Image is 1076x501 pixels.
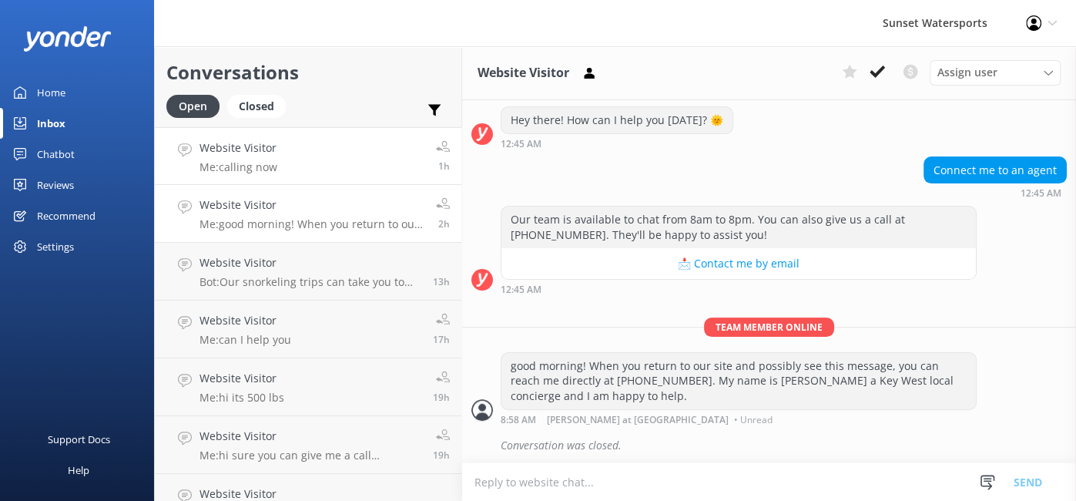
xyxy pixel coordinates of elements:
[433,275,450,288] span: Oct 11 2025 09:18pm (UTC -05:00) America/Cancun
[433,449,450,462] span: Oct 11 2025 03:08pm (UTC -05:00) America/Cancun
[924,157,1066,183] div: Connect me to an agent
[199,333,291,347] p: Me: can I help you
[433,333,450,346] span: Oct 11 2025 04:54pm (UTC -05:00) America/Cancun
[166,95,220,118] div: Open
[199,217,424,231] p: Me: good morning! When you return to our site and possibly see this message, you can reach me dir...
[199,370,284,387] h4: Website Visitor
[433,391,450,404] span: Oct 11 2025 03:08pm (UTC -05:00) America/Cancun
[37,200,96,231] div: Recommend
[155,416,461,474] a: Website VisitorMe:hi sure you can give me a call [PHONE_NUMBER]19h
[199,140,277,156] h4: Website Visitor
[547,415,729,425] span: [PERSON_NAME] at [GEOGRAPHIC_DATA]
[501,415,536,425] strong: 8:58 AM
[199,428,421,445] h4: Website Visitor
[155,185,461,243] a: Website VisitorMe:good morning! When you return to our site and possibly see this message, you ca...
[501,138,733,149] div: Oct 11 2025 11:45pm (UTC -05:00) America/Cancun
[501,414,977,425] div: Oct 12 2025 07:58am (UTC -05:00) America/Cancun
[501,248,976,279] button: 📩 Contact me by email
[155,358,461,416] a: Website VisitorMe:hi its 500 lbs19h
[227,97,293,114] a: Closed
[166,58,450,87] h2: Conversations
[1021,189,1061,198] strong: 12:45 AM
[438,160,450,173] span: Oct 12 2025 09:12am (UTC -05:00) America/Cancun
[501,285,541,294] strong: 12:45 AM
[199,312,291,329] h4: Website Visitor
[199,160,277,174] p: Me: calling now
[199,254,421,271] h4: Website Visitor
[501,107,732,133] div: Hey there! How can I help you [DATE]? 🌞
[37,231,74,262] div: Settings
[37,170,74,200] div: Reviews
[478,63,569,83] h3: Website Visitor
[68,455,89,486] div: Help
[155,243,461,301] a: Website VisitorBot:Our snorkeling trips can take you to both sides! The Rise & Reef Morning Snork...
[704,318,834,337] span: Team member online
[37,139,75,170] div: Chatbot
[199,275,421,289] p: Bot: Our snorkeling trips can take you to both sides! The Rise & Reef Morning Snorkel, Afternoon ...
[471,432,1067,459] div: 2025-10-12T15:21:28.784
[199,449,421,462] p: Me: hi sure you can give me a call [PHONE_NUMBER]
[501,432,1067,459] div: Conversation was closed.
[438,217,450,230] span: Oct 12 2025 07:58am (UTC -05:00) America/Cancun
[501,140,541,149] strong: 12:45 AM
[937,64,997,81] span: Assign user
[37,108,65,139] div: Inbox
[734,415,773,425] span: • Unread
[37,77,65,108] div: Home
[227,95,286,118] div: Closed
[199,391,284,405] p: Me: hi its 500 lbs
[48,424,110,455] div: Support Docs
[199,197,424,214] h4: Website Visitor
[501,353,976,409] div: good morning! When you return to our site and possibly see this message, you can reach me directl...
[501,284,977,294] div: Oct 11 2025 11:45pm (UTC -05:00) America/Cancun
[23,26,112,52] img: yonder-white-logo.png
[166,97,227,114] a: Open
[155,127,461,185] a: Website VisitorMe:calling now1h
[930,60,1061,85] div: Assign User
[923,187,1067,198] div: Oct 11 2025 11:45pm (UTC -05:00) America/Cancun
[155,301,461,358] a: Website VisitorMe:can I help you17h
[501,207,976,247] div: Our team is available to chat from 8am to 8pm. You can also give us a call at [PHONE_NUMBER]. The...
